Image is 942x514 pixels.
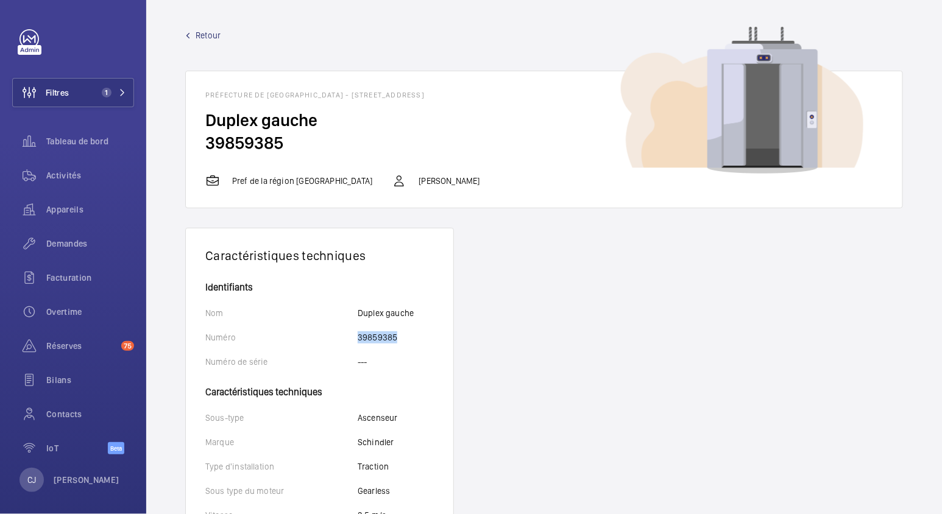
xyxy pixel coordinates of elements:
[46,408,134,420] span: Contacts
[205,248,434,263] h1: Caractéristiques techniques
[358,460,389,473] p: Traction
[232,175,372,187] p: Pref de la région [GEOGRAPHIC_DATA]
[46,340,116,352] span: Réserves
[358,485,390,497] p: Gearless
[205,412,358,424] p: Sous-type
[205,91,883,99] h1: Préfecture de [GEOGRAPHIC_DATA] - [STREET_ADDRESS]
[205,331,358,343] p: Numéro
[46,238,134,250] span: Demandes
[205,380,434,397] h4: Caractéristiques techniques
[54,474,119,486] p: [PERSON_NAME]
[205,356,358,368] p: Numéro de série
[358,436,394,448] p: Schindler
[358,331,397,343] p: 39859385
[205,109,883,132] h2: Duplex gauche
[205,460,358,473] p: Type d'installation
[102,88,112,97] span: 1
[12,78,134,107] button: Filtres1
[46,442,108,454] span: IoT
[205,132,883,154] h2: 39859385
[205,436,358,448] p: Marque
[46,306,134,318] span: Overtime
[46,272,134,284] span: Facturation
[196,29,221,41] span: Retour
[46,86,69,99] span: Filtres
[205,485,358,497] p: Sous type du moteur
[621,27,863,174] img: device image
[46,203,134,216] span: Appareils
[358,307,414,319] p: Duplex gauche
[108,442,124,454] span: Beta
[358,412,398,424] p: Ascenseur
[46,135,134,147] span: Tableau de bord
[205,307,358,319] p: Nom
[27,474,36,486] p: CJ
[46,169,134,181] span: Activités
[358,356,367,368] p: ---
[205,283,434,292] h4: Identifiants
[419,175,480,187] p: [PERSON_NAME]
[46,374,134,386] span: Bilans
[121,341,134,351] span: 75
